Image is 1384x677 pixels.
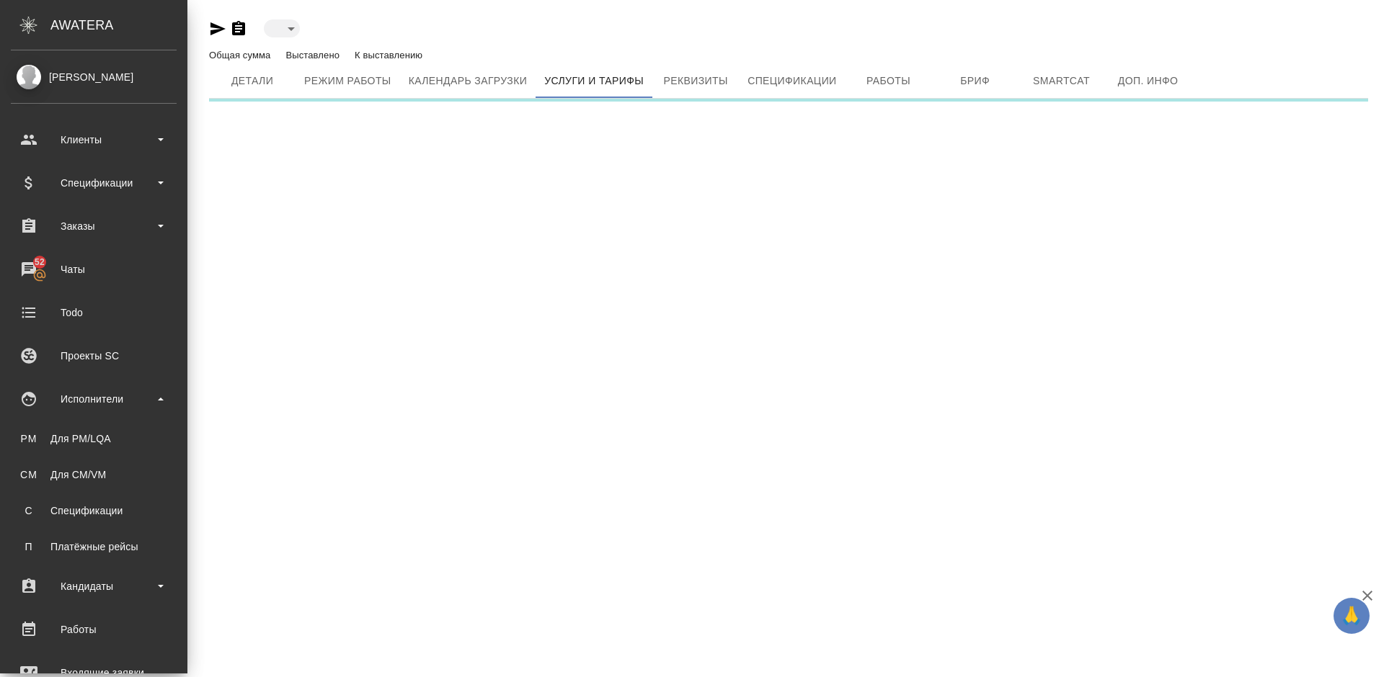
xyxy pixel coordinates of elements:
[209,20,226,37] button: Скопировать ссылку для ЯМессенджера
[854,72,923,90] span: Работы
[544,72,644,90] span: Услуги и тарифы
[230,20,247,37] button: Скопировать ссылку
[26,255,53,269] span: 52
[1339,601,1364,631] span: 🙏
[50,11,187,40] div: AWATERA
[11,619,177,640] div: Работы
[11,460,177,489] a: CMДля CM/VM
[11,388,177,410] div: Исполнители
[11,345,177,367] div: Проекты SC
[11,129,177,151] div: Клиенты
[1334,598,1370,634] button: 🙏
[941,72,1010,90] span: Бриф
[355,50,426,60] p: К выставлению
[4,338,184,374] a: Проекты SC
[11,532,177,561] a: ППлатёжные рейсы
[209,50,274,60] p: Общая сумма
[748,72,836,90] span: Спецификации
[1114,72,1183,90] span: Доп. инфо
[11,69,177,85] div: [PERSON_NAME]
[11,172,177,194] div: Спецификации
[661,72,730,90] span: Реквизиты
[11,259,177,280] div: Чаты
[4,295,184,331] a: Todo
[409,72,528,90] span: Календарь загрузки
[4,611,184,647] a: Работы
[218,72,287,90] span: Детали
[4,251,184,287] a: 52Чаты
[264,19,300,37] div: ​
[18,503,169,518] div: Спецификации
[304,72,391,90] span: Режим работы
[1027,72,1096,90] span: Smartcat
[18,467,169,482] div: Для CM/VM
[11,496,177,525] a: ССпецификации
[11,302,177,323] div: Todo
[18,539,169,554] div: Платёжные рейсы
[11,424,177,453] a: PMДля PM/LQA
[285,50,343,60] p: Выставлено
[18,431,169,446] div: Для PM/LQA
[11,575,177,597] div: Кандидаты
[11,215,177,237] div: Заказы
